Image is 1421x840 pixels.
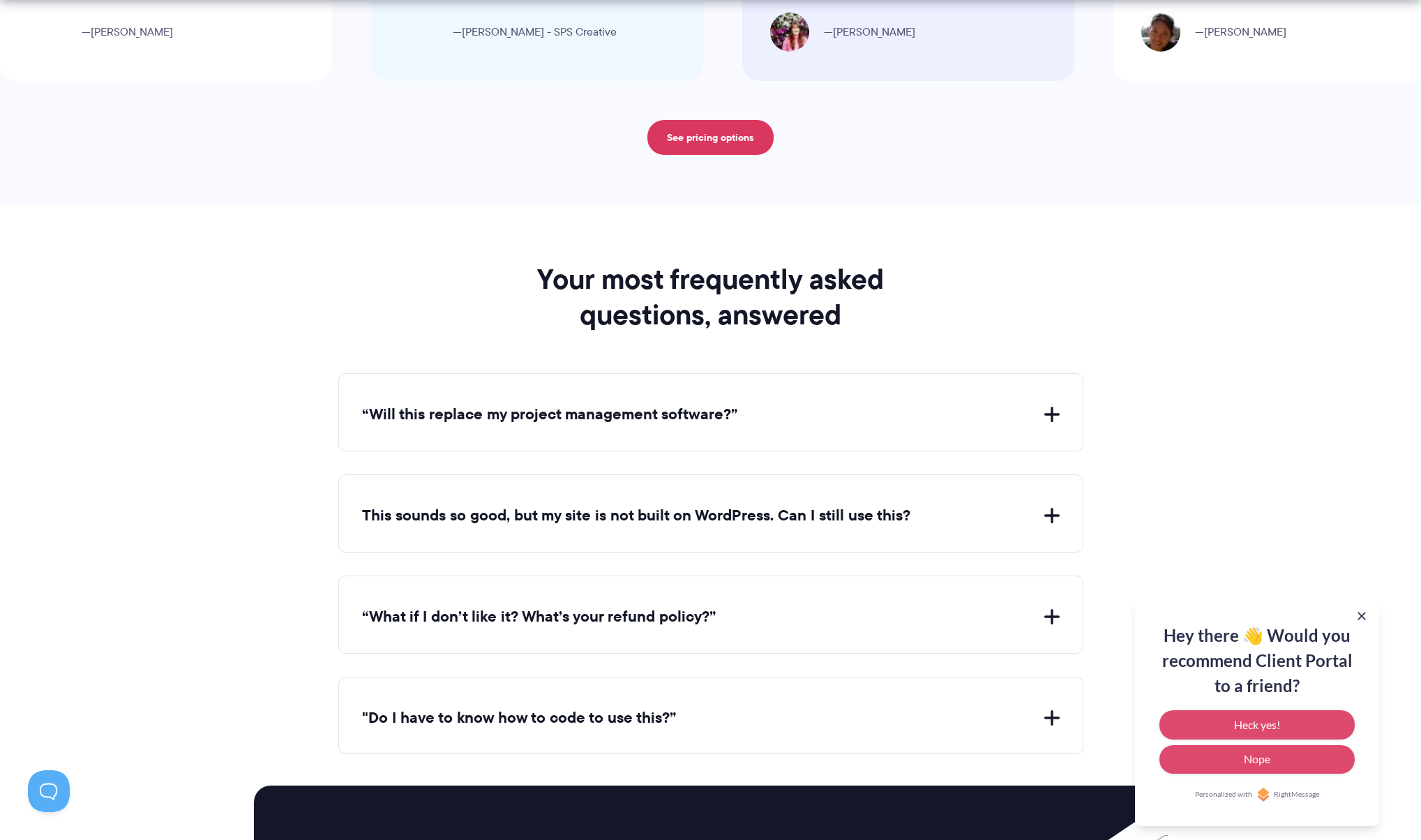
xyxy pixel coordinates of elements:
iframe: Toggle Customer Support [28,770,70,812]
button: This sounds so good, but my site is not built on WordPress. Can I still use this? [362,505,1060,527]
img: Sam Sedgeman - SPS Creative [396,13,435,52]
img: Evangeline Gersich [1138,13,1178,52]
a: See pricing options [647,120,774,155]
h2: Your most frequently asked questions, answered [493,262,928,332]
img: Evangeline Gersich [25,13,64,52]
span: [PERSON_NAME] [821,22,912,42]
span: Personalized with [1195,789,1252,800]
button: “Will this replace my project management software?” [362,404,1060,426]
button: Nope [1159,745,1355,774]
button: “What if I don’t like it? What’s your refund policy?” [362,606,1060,628]
a: Personalized withRightMessage [1159,788,1355,802]
img: Katrina Upton [767,13,806,52]
span: [PERSON_NAME] [79,22,170,42]
span: RightMessage [1274,789,1319,800]
img: Personalized with RightMessage [1256,788,1270,802]
button: Heck yes! [1159,710,1355,740]
button: "Do I have to know how to code to use this?” [362,707,1060,729]
span: [PERSON_NAME] - SPS Creative [450,22,614,42]
span: [PERSON_NAME] [1192,22,1284,42]
div: Hey there 👋 Would you recommend Client Portal to a friend? [1159,623,1355,698]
